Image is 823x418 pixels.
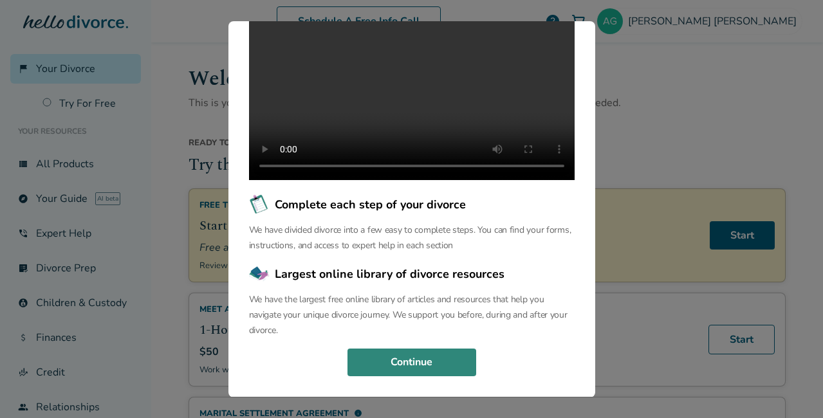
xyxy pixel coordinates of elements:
button: Continue [347,349,476,377]
img: Complete each step of your divorce [249,194,270,215]
p: We have the largest free online library of articles and resources that help you navigate your uni... [249,292,575,338]
span: Largest online library of divorce resources [275,266,504,282]
img: Largest online library of divorce resources [249,264,270,284]
p: We have divided divorce into a few easy to complete steps. You can find your forms, instructions,... [249,223,575,253]
iframe: Chat Widget [759,356,823,418]
span: Complete each step of your divorce [275,196,466,213]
